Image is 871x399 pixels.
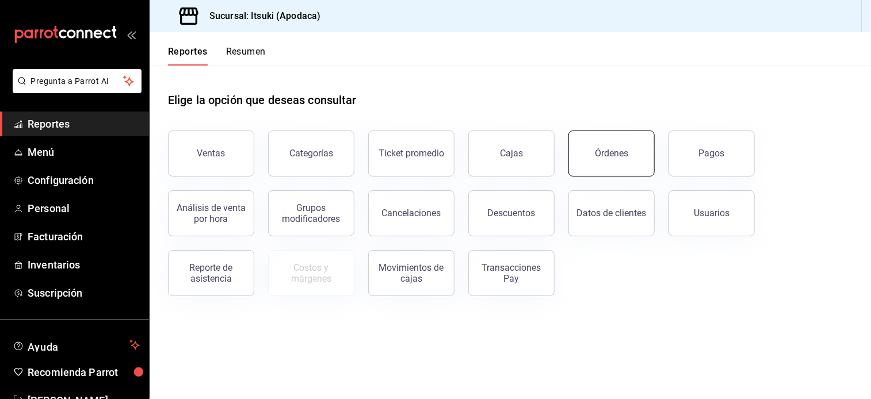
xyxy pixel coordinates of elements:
[500,148,523,159] div: Cajas
[127,30,136,39] button: open_drawer_menu
[168,46,208,57] font: Reportes
[468,250,555,296] button: Transacciones Pay
[699,148,725,159] div: Pagos
[268,250,354,296] button: Contrata inventarios para ver este reporte
[28,366,118,378] font: Recomienda Parrot
[568,131,655,177] button: Órdenes
[694,208,729,218] div: Usuarios
[379,148,444,159] div: Ticket promedio
[468,131,555,177] button: Cajas
[8,83,142,95] a: Pregunta a Parrot AI
[595,148,628,159] div: Órdenes
[28,259,80,271] font: Inventarios
[668,190,755,236] button: Usuarios
[28,338,125,352] span: Ayuda
[268,190,354,236] button: Grupos modificadores
[168,190,254,236] button: Análisis de venta por hora
[226,46,266,66] button: Resumen
[13,69,142,93] button: Pregunta a Parrot AI
[276,202,347,224] div: Grupos modificadores
[577,208,647,218] div: Datos de clientes
[168,250,254,296] button: Reporte de asistencia
[28,174,94,186] font: Configuración
[289,148,333,159] div: Categorías
[368,131,454,177] button: Ticket promedio
[268,131,354,177] button: Categorías
[197,148,226,159] div: Ventas
[468,190,555,236] button: Descuentos
[668,131,755,177] button: Pagos
[488,208,536,218] div: Descuentos
[200,9,320,23] h3: Sucursal: Itsuki (Apodaca)
[168,46,266,66] div: Pestañas de navegación
[168,91,357,109] h1: Elige la opción que deseas consultar
[276,262,347,284] div: Costos y márgenes
[168,131,254,177] button: Ventas
[175,202,247,224] div: Análisis de venta por hora
[175,262,247,284] div: Reporte de asistencia
[568,190,655,236] button: Datos de clientes
[382,208,441,218] div: Cancelaciones
[28,287,82,299] font: Suscripción
[368,250,454,296] button: Movimientos de cajas
[376,262,447,284] div: Movimientos de cajas
[28,202,70,214] font: Personal
[476,262,547,284] div: Transacciones Pay
[31,75,124,87] span: Pregunta a Parrot AI
[368,190,454,236] button: Cancelaciones
[28,231,83,243] font: Facturación
[28,118,70,130] font: Reportes
[28,146,55,158] font: Menú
